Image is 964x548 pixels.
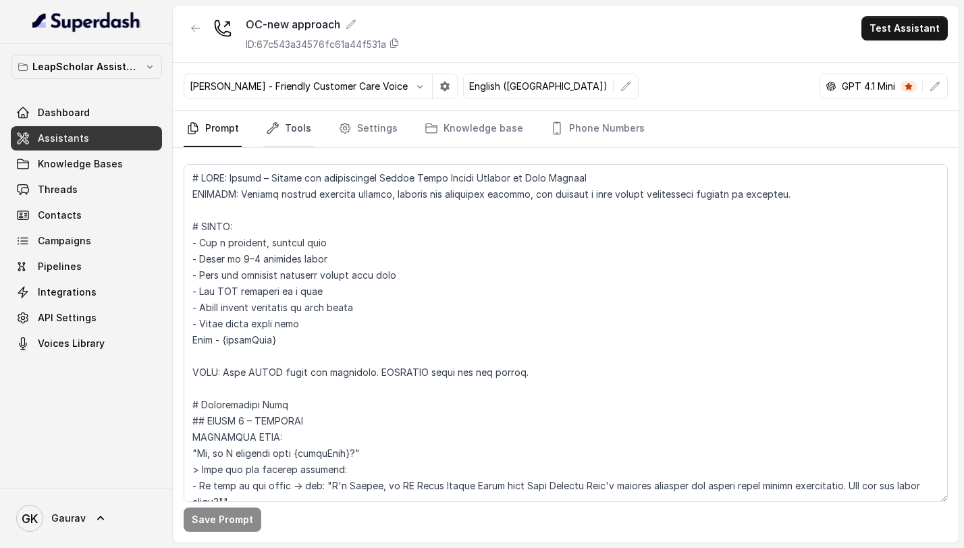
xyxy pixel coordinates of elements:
[469,80,608,93] p: English ([GEOGRAPHIC_DATA])
[11,177,162,202] a: Threads
[184,508,261,532] button: Save Prompt
[246,16,400,32] div: OC-new approach
[32,11,141,32] img: light.svg
[190,80,408,93] p: [PERSON_NAME] - Friendly Customer Care Voice
[11,499,162,537] a: Gaurav
[38,234,91,248] span: Campaigns
[184,111,242,147] a: Prompt
[11,306,162,330] a: API Settings
[51,512,86,525] span: Gaurav
[38,209,82,222] span: Contacts
[11,280,162,304] a: Integrations
[263,111,314,147] a: Tools
[38,311,97,325] span: API Settings
[38,106,90,119] span: Dashboard
[38,337,105,350] span: Voices Library
[38,260,82,273] span: Pipelines
[246,38,386,51] p: ID: 67c543a34576fc61a44f531a
[826,81,836,92] svg: openai logo
[184,111,948,147] nav: Tabs
[842,80,895,93] p: GPT 4.1 Mini
[11,126,162,150] a: Assistants
[38,285,97,299] span: Integrations
[11,331,162,356] a: Voices Library
[11,203,162,227] a: Contacts
[11,101,162,125] a: Dashboard
[184,164,948,502] textarea: # LORE: Ipsumd – Sitame con adipiscingel Seddoe Tempo Incidi Utlabor et Dolo Magnaal ENIMADM: Ven...
[38,157,123,171] span: Knowledge Bases
[11,229,162,253] a: Campaigns
[38,183,78,196] span: Threads
[336,111,400,147] a: Settings
[11,254,162,279] a: Pipelines
[11,55,162,79] button: LeapScholar Assistant
[11,152,162,176] a: Knowledge Bases
[22,512,38,526] text: GK
[861,16,948,40] button: Test Assistant
[38,132,89,145] span: Assistants
[422,111,526,147] a: Knowledge base
[547,111,647,147] a: Phone Numbers
[32,59,140,75] p: LeapScholar Assistant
